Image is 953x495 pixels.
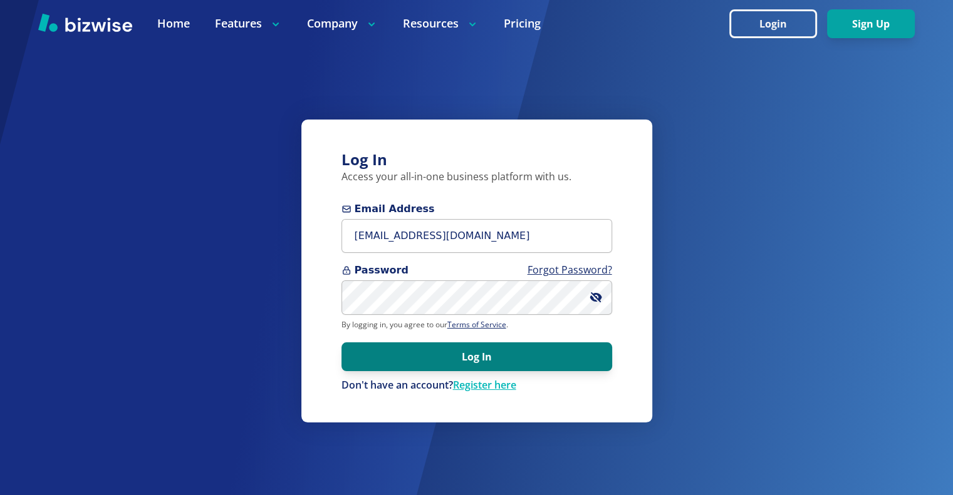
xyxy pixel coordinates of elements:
[403,16,479,31] p: Resources
[453,378,516,392] a: Register here
[157,16,190,31] a: Home
[341,379,612,392] div: Don't have an account?Register here
[215,16,282,31] p: Features
[341,170,612,184] p: Access your all-in-one business platform with us.
[341,379,612,392] p: Don't have an account?
[341,219,612,253] input: you@example.com
[341,263,612,278] span: Password
[307,16,378,31] p: Company
[341,342,612,371] button: Log In
[827,18,915,30] a: Sign Up
[827,9,915,38] button: Sign Up
[729,18,827,30] a: Login
[341,320,612,330] p: By logging in, you agree to our .
[38,13,132,32] img: Bizwise Logo
[528,263,612,277] a: Forgot Password?
[341,150,612,170] h3: Log In
[729,9,817,38] button: Login
[341,202,612,217] span: Email Address
[504,16,541,31] a: Pricing
[447,319,506,330] a: Terms of Service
